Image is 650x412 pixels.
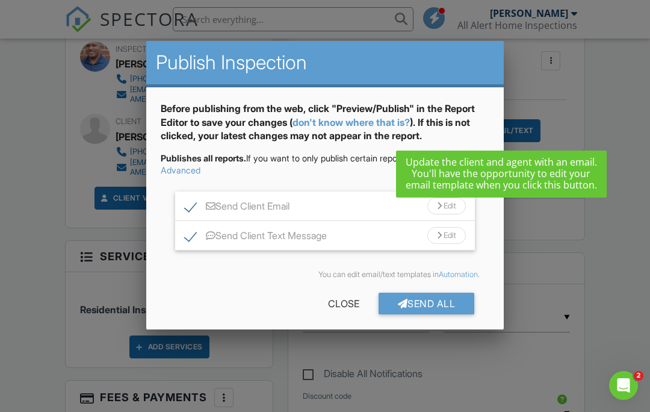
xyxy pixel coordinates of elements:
div: Send All [379,293,475,314]
h2: Publish Inspection [156,51,494,75]
a: Automation [439,270,478,279]
div: Before publishing from the web, click "Preview/Publish" in the Report Editor to save your changes... [161,102,489,152]
a: don't know where that is? [292,116,410,128]
iframe: Intercom live chat [609,371,638,400]
span: If you want to only publish certain reports, try out [161,153,438,163]
label: Send Client Text Message [185,230,327,245]
span: 2 [634,371,643,381]
label: Send Client Email [185,201,289,216]
div: Edit [427,198,466,214]
strong: Publishes all reports. [161,153,246,163]
div: Close [309,293,379,314]
div: Edit [427,227,466,244]
div: You can edit email/text templates in . [170,270,480,279]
